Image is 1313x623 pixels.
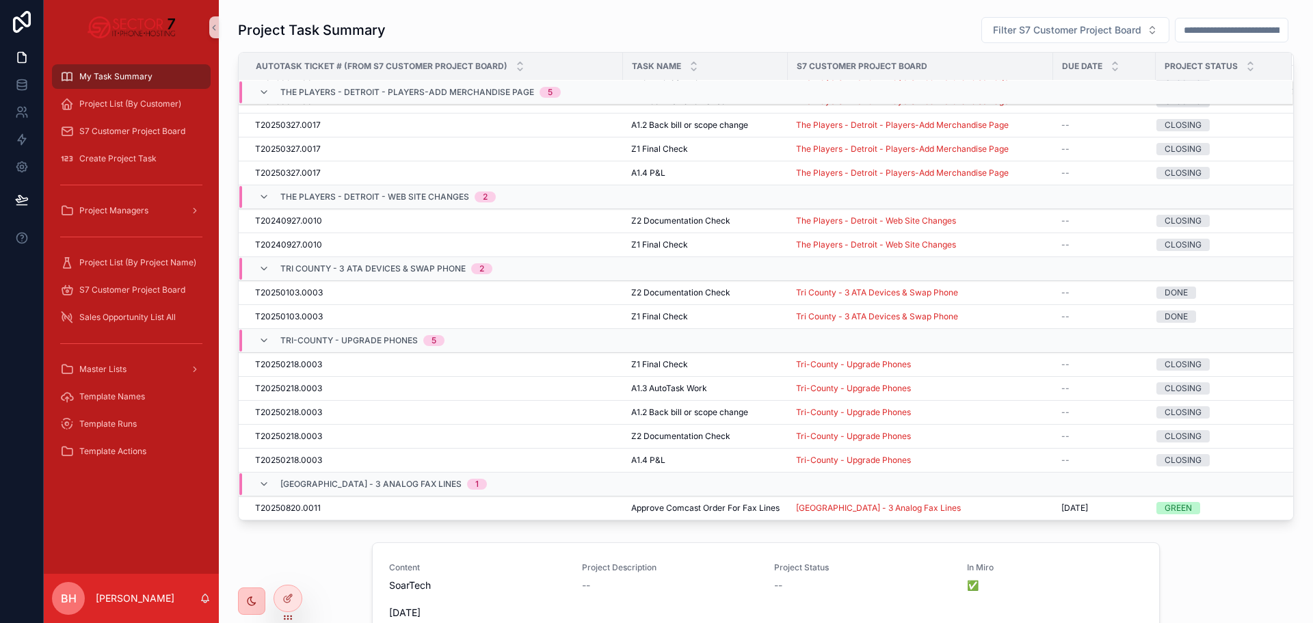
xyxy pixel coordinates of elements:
a: -- [1061,311,1148,322]
a: CLOSING [1156,406,1275,419]
span: Tri-County - Upgrade Phones [796,407,911,418]
span: T20250218.0003 [255,431,322,442]
span: Task Name [632,61,681,72]
span: [GEOGRAPHIC_DATA] - 3 Analog Fax Lines [796,503,961,514]
a: [DATE] [1061,503,1148,514]
span: Filter S7 Customer Project Board [993,23,1141,37]
a: [GEOGRAPHIC_DATA] - 3 Analog Fax Lines [796,503,1045,514]
span: S7 Customer Project Board [79,126,185,137]
span: -- [1061,215,1070,226]
span: S7 Customer Project Board [79,284,185,295]
a: T20250327.0017 [255,144,615,155]
span: T20250103.0003 [255,287,323,298]
a: CLOSING [1156,382,1275,395]
a: Z2 Documentation Check [631,431,780,442]
a: -- [1061,287,1148,298]
a: The Players - Detroit - Players-Add Merchandise Page [796,168,1009,178]
span: Project List (By Project Name) [79,257,196,268]
span: Approve Comcast Order For Fax Lines [631,503,780,514]
span: -- [582,579,590,592]
span: The Players - Detroit - Web Site Changes [280,191,469,202]
a: Z2 Documentation Check [631,287,780,298]
span: My Task Summary [79,71,152,82]
span: T20240927.0010 [255,239,322,250]
span: -- [774,579,782,592]
span: Due Date [1062,61,1102,72]
a: Z1 Final Check [631,144,780,155]
div: CLOSING [1165,382,1202,395]
a: T20250218.0003 [255,383,615,394]
a: Template Names [52,384,211,409]
a: -- [1061,359,1148,370]
span: BH [61,590,77,607]
div: scrollable content [44,55,219,481]
span: Z2 Documentation Check [631,215,730,226]
div: CLOSING [1165,167,1202,179]
a: Tri-County - Upgrade Phones [796,455,1045,466]
a: A1.4 P&L [631,168,780,178]
h1: Project Task Summary [238,21,386,40]
div: CLOSING [1165,358,1202,371]
a: DONE [1156,287,1275,299]
a: T20250218.0003 [255,359,615,370]
a: Master Lists [52,357,211,382]
a: Create Project Task [52,146,211,171]
a: -- [1061,407,1148,418]
span: -- [1061,431,1070,442]
span: Tri-County - Upgrade Phones [796,359,911,370]
span: T20250327.0017 [255,120,321,131]
a: CLOSING [1156,358,1275,371]
span: [DATE] [1061,503,1088,514]
a: Tri County - 3 ATA Devices & Swap Phone [796,311,1045,322]
span: Tri County - 3 ATA Devices & Swap Phone [280,263,466,274]
span: Project Status [1165,61,1238,72]
span: T20250218.0003 [255,383,322,394]
span: -- [1061,144,1070,155]
a: Z1 Final Check [631,311,780,322]
a: T20250218.0003 [255,407,615,418]
a: Tri County - 3 ATA Devices & Swap Phone [796,287,958,298]
span: -- [1061,168,1070,178]
span: Template Names [79,391,145,402]
a: CLOSING [1156,239,1275,251]
span: T20240927.0010 [255,215,322,226]
span: Sales Opportunity List All [79,312,176,323]
span: A1.3 AutoTask Work [631,383,707,394]
a: The Players - Detroit - Players-Add Merchandise Page [796,168,1045,178]
div: CLOSING [1165,119,1202,131]
span: Create Project Task [79,153,157,164]
a: Tri-County - Upgrade Phones [796,407,1045,418]
a: The Players - Detroit - Web Site Changes [796,215,956,226]
a: Tri-County - Upgrade Phones [796,431,911,442]
a: Tri-County - Upgrade Phones [796,455,911,466]
span: Z1 Final Check [631,359,688,370]
div: CLOSING [1165,430,1202,442]
span: The Players - Detroit - Players-Add Merchandise Page [796,120,1009,131]
span: A1.2 Back bill or scope change [631,407,748,418]
span: T20250218.0003 [255,359,322,370]
span: Tri-County - Upgrade Phones [280,335,418,346]
span: Template Runs [79,419,137,429]
span: SoarTech [DATE] [389,579,566,620]
span: T20250820.0011 [255,503,321,514]
span: T20250327.0017 [255,144,321,155]
a: A1.3 AutoTask Work [631,383,780,394]
span: -- [1061,407,1070,418]
span: A1.2 Back bill or scope change [631,120,748,131]
a: Tri-County - Upgrade Phones [796,383,911,394]
span: ✅ [967,579,1143,592]
a: T20250820.0011 [255,503,615,514]
span: Z1 Final Check [631,144,688,155]
div: GREEN [1165,502,1192,514]
div: 2 [483,191,488,202]
a: Sales Opportunity List All [52,305,211,330]
a: The Players - Detroit - Web Site Changes [796,215,1045,226]
div: DONE [1165,287,1188,299]
a: Z1 Final Check [631,239,780,250]
a: Template Runs [52,412,211,436]
div: DONE [1165,310,1188,323]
